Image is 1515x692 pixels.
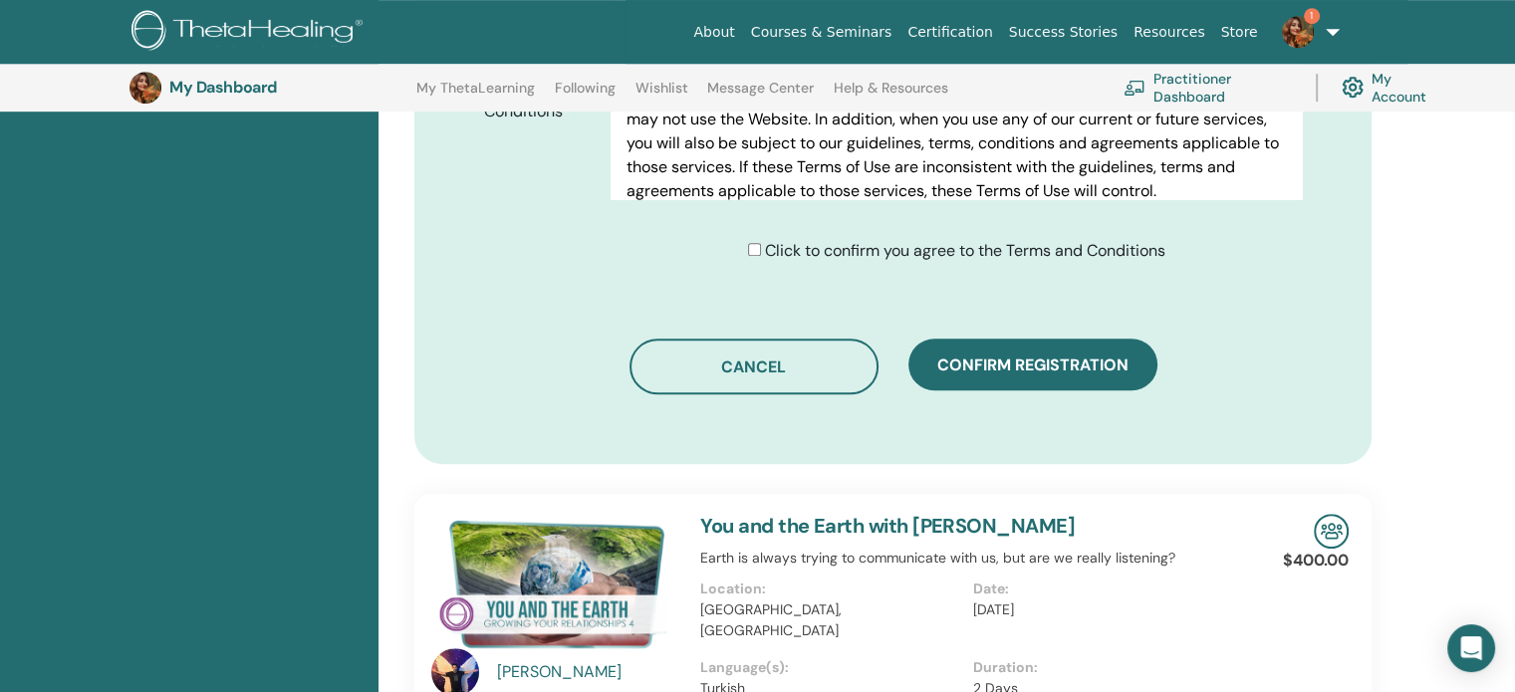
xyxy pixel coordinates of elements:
a: Store [1213,14,1266,51]
a: [PERSON_NAME] [497,660,681,684]
a: Certification [899,14,1000,51]
p: [DATE] [973,599,1233,620]
p: Earth is always trying to communicate with us, but are we really listening? [700,548,1245,569]
a: Courses & Seminars [743,14,900,51]
button: Cancel [630,339,879,394]
a: Following [555,80,616,112]
a: Resources [1126,14,1213,51]
img: In-Person Seminar [1314,514,1349,549]
img: default.jpg [129,72,161,104]
a: You and the Earth with [PERSON_NAME] [700,513,1075,539]
p: Language(s): [700,657,960,678]
span: Confirm registration [937,354,1129,375]
p: PLEASE READ THESE TERMS OF USE CAREFULLY BEFORE USING THE WEBSITE. By using the Website, you agre... [627,60,1286,203]
a: Message Center [707,80,814,112]
h3: My Dashboard [169,78,369,97]
div: Open Intercom Messenger [1447,624,1495,672]
span: 1 [1304,8,1320,24]
a: My ThetaLearning [416,80,535,112]
a: Success Stories [1001,14,1126,51]
a: My Account [1342,66,1442,110]
p: Duration: [973,657,1233,678]
img: cog.svg [1342,72,1364,103]
p: [GEOGRAPHIC_DATA], [GEOGRAPHIC_DATA] [700,599,960,641]
p: Location: [700,578,960,599]
button: Confirm registration [908,339,1157,390]
span: Cancel [721,356,786,377]
span: Click to confirm you agree to the Terms and Conditions [765,240,1165,261]
a: Wishlist [635,80,688,112]
p: Date: [973,578,1233,599]
a: Help & Resources [834,80,948,112]
img: You and the Earth [431,514,676,654]
img: default.jpg [1282,16,1314,48]
p: $400.00 [1283,549,1349,573]
img: logo.png [131,10,370,55]
a: Practitioner Dashboard [1124,66,1292,110]
a: About [685,14,742,51]
img: chalkboard-teacher.svg [1124,80,1145,96]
